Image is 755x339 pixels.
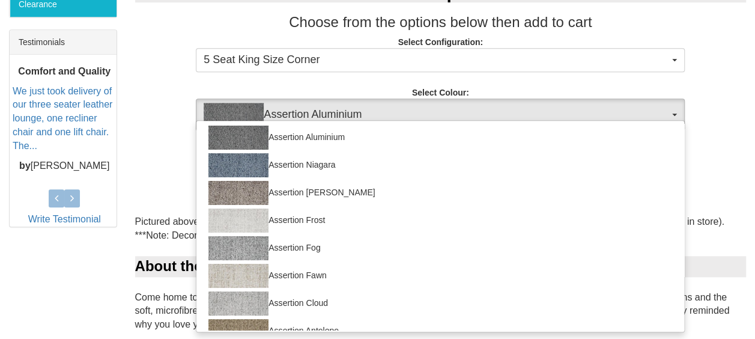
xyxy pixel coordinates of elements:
[10,30,117,55] div: Testimonials
[196,234,684,262] a: Assertion Fog
[208,209,268,233] img: Assertion Frost
[196,207,684,234] a: Assertion Frost
[204,52,669,68] span: 5 Seat King Size Corner
[204,103,264,127] img: Assertion Aluminium
[135,14,747,30] h3: Choose from the options below then add to cart
[13,159,117,173] p: [PERSON_NAME]
[13,86,112,151] a: We just took delivery of our three seater leather lounge, one recliner chair and one lift chair. ...
[19,160,31,171] b: by
[196,151,684,179] a: Assertion Niagara
[18,66,111,76] b: Comfort and Quality
[28,214,101,224] a: Write Testimonial
[196,124,684,151] a: Assertion Aluminium
[196,48,685,72] button: 5 Seat King Size Corner
[204,103,669,127] span: Assertion Aluminium
[208,264,268,288] img: Assertion Fawn
[208,153,268,177] img: Assertion Niagara
[208,236,268,260] img: Assertion Fog
[196,99,685,131] button: Assertion AluminiumAssertion Aluminium
[196,290,684,317] a: Assertion Cloud
[196,262,684,290] a: Assertion Fawn
[208,126,268,150] img: Assertion Aluminium
[135,256,747,276] div: About the [PERSON_NAME]:
[208,292,268,316] img: Assertion Cloud
[398,37,483,47] strong: Select Configuration:
[412,88,469,97] strong: Select Colour:
[196,179,684,207] a: Assertion [PERSON_NAME]
[208,181,268,205] img: Assertion Griffin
